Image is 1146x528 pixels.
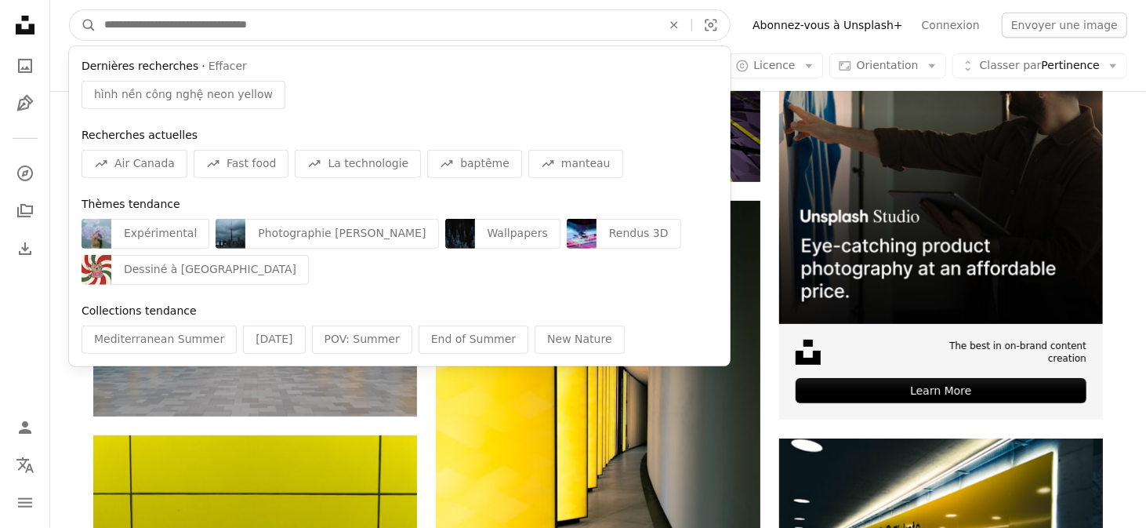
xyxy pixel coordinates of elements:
span: Dernières recherches [82,59,198,75]
span: Pertinence [980,58,1100,74]
a: Abonnez-vous à Unsplash+ [743,13,912,38]
button: Envoyer une image [1002,13,1127,38]
button: Effacer [209,59,247,75]
a: un long couloir bordé de lumières jaunes les unes à côté des autres [436,436,760,450]
button: Licence [727,53,823,78]
a: Connexion [912,13,989,38]
span: La technologie [328,156,408,172]
a: Historique de téléchargement [9,233,41,264]
div: · [82,59,718,75]
img: file-1631678316303-ed18b8b5cb9cimage [796,340,821,365]
button: Orientation [829,53,946,78]
span: Air Canada [114,156,175,172]
div: New Nature [535,326,624,354]
img: photo-1756135154174-add625f8721a [216,219,245,249]
a: Collections [9,195,41,227]
a: Accueil — Unsplash [9,9,41,44]
img: premium_photo-1754984826162-5de96e38a4e4 [567,219,597,249]
div: End of Summer [419,326,528,354]
img: premium_photo-1755890950394-d560a489a3c6 [82,219,111,249]
button: Effacer [657,10,691,40]
div: Dessiné à [GEOGRAPHIC_DATA] [111,255,309,285]
a: Explorer [9,158,41,189]
form: Rechercher des visuels sur tout le site [69,9,731,41]
span: Thèmes tendance [82,198,180,210]
a: Photos [9,50,41,82]
span: Classer par [980,59,1042,71]
span: Collections tendance [82,304,197,317]
div: Mediterranean Summer [82,326,237,354]
img: premium_vector-1730142533288-194cec6c8fed [82,255,111,285]
span: baptême [460,156,510,172]
span: The best in on-brand content creation [908,340,1086,366]
div: Learn More [796,378,1086,403]
button: Classer parPertinence [952,53,1127,78]
div: Rendus 3D [597,219,681,249]
img: premium_photo-1675873580289-213b32be1f1a [445,219,475,249]
span: hình nền công nghệ neon yellow [94,87,273,103]
button: Langue [9,450,41,481]
span: Recherches actuelles [82,129,198,141]
span: Licence [754,59,796,71]
a: Connexion / S’inscrire [9,412,41,443]
span: Fast food [227,156,277,172]
div: POV: Summer [312,326,412,354]
div: Wallpapers [475,219,560,249]
div: Photographie [PERSON_NAME] [245,219,438,249]
button: Rechercher sur Unsplash [70,10,96,40]
div: Expérimental [111,219,209,249]
a: Illustrations [9,88,41,119]
span: manteau [561,156,611,172]
span: Orientation [857,59,919,71]
button: Recherche de visuels [692,10,730,40]
div: [DATE] [243,326,305,354]
button: Menu [9,487,41,519]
